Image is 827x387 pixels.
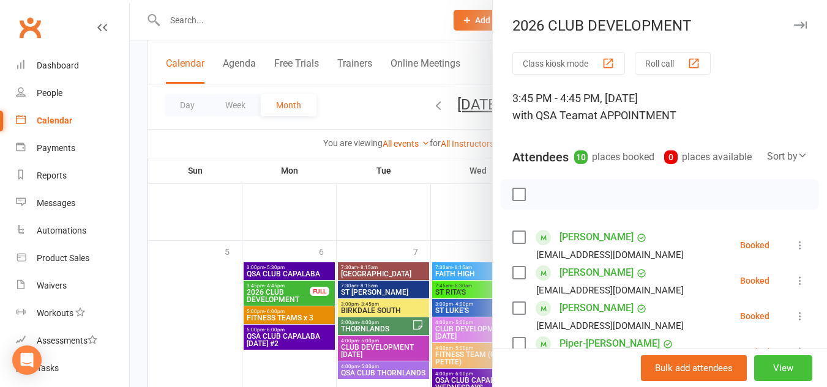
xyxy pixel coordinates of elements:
[740,312,769,320] div: Booked
[37,336,97,345] div: Assessments
[664,149,752,166] div: places available
[16,135,129,162] a: Payments
[16,245,129,272] a: Product Sales
[767,149,807,164] div: Sort by
[512,149,569,166] div: Attendees
[664,150,678,164] div: 0
[37,171,67,180] div: Reports
[16,107,129,135] a: Calendar
[37,88,62,98] div: People
[512,109,588,122] span: with QSA Team
[16,217,129,245] a: Automations
[37,116,72,125] div: Calendar
[559,298,634,318] a: [PERSON_NAME]
[37,143,75,153] div: Payments
[16,190,129,217] a: Messages
[536,318,684,334] div: [EMAIL_ADDRESS][DOMAIN_NAME]
[37,363,59,373] div: Tasks
[512,90,807,124] div: 3:45 PM - 4:45 PM, [DATE]
[574,149,654,166] div: places booked
[740,241,769,249] div: Booked
[16,300,129,327] a: Workouts
[16,79,129,107] a: People
[37,253,89,263] div: Product Sales
[536,282,684,298] div: [EMAIL_ADDRESS][DOMAIN_NAME]
[37,61,79,70] div: Dashboard
[559,227,634,247] a: [PERSON_NAME]
[12,345,42,375] div: Open Intercom Messenger
[740,276,769,285] div: Booked
[574,150,588,164] div: 10
[16,327,129,355] a: Assessments
[754,355,812,381] button: View
[493,17,827,34] div: 2026 CLUB DEVELOPMENT
[559,334,660,353] a: Piper-[PERSON_NAME]
[37,226,86,235] div: Automations
[16,162,129,190] a: Reports
[16,272,129,300] a: Waivers
[536,247,684,263] div: [EMAIL_ADDRESS][DOMAIN_NAME]
[641,355,747,381] button: Bulk add attendees
[16,355,129,382] a: Tasks
[740,347,769,356] div: Booked
[559,263,634,282] a: [PERSON_NAME]
[37,308,73,318] div: Workouts
[15,12,45,43] a: Clubworx
[16,52,129,79] a: Dashboard
[37,281,67,290] div: Waivers
[512,52,625,75] button: Class kiosk mode
[588,109,676,122] span: at APPOINTMENT
[635,52,711,75] button: Roll call
[37,198,75,208] div: Messages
